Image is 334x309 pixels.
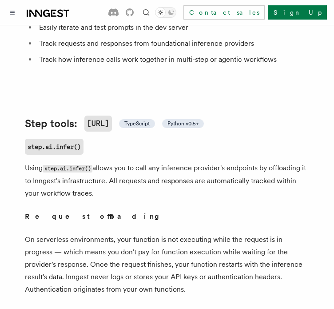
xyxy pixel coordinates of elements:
button: Toggle navigation [7,7,18,18]
a: Sign Up [268,5,327,20]
code: step.ai.infer() [43,165,92,173]
a: step.ai.infer() [25,139,83,155]
strong: Request offloading [25,212,166,221]
a: Step tools:[URL] TypeScript Python v0.5+ [25,116,204,132]
p: On serverless environments, your function is not executing while the request is in progress — whi... [25,233,309,296]
li: Track requests and responses from foundational inference providers [36,37,309,50]
button: Find something... [141,7,151,18]
span: Python v0.5+ [167,120,199,127]
button: Toggle dark mode [155,7,176,18]
a: Contact sales [183,5,265,20]
code: [URL] [84,116,112,132]
p: Using allows you to call any inference provider's endpoints by offloading it to Inngest's infrast... [25,162,309,200]
li: Track how inference calls work together in multi-step or agentic workflows [36,53,309,66]
span: TypeScript [124,120,150,127]
li: Easily iterate and test prompts in the dev server [36,21,309,34]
